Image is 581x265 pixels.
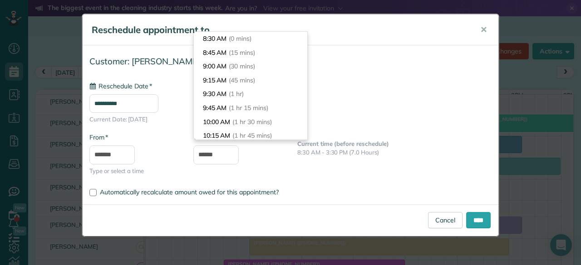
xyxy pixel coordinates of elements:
span: (1 hr) [229,90,244,98]
span: (30 mins) [229,62,255,70]
span: (1 hr 15 mins) [229,104,268,112]
li: 10:15 AM [194,129,307,143]
h5: Reschedule appointment to... [92,24,468,36]
span: Type or select a time [89,167,180,175]
span: (45 mins) [229,76,255,84]
span: (15 mins) [229,48,255,57]
a: Cancel [428,212,463,228]
li: 9:00 AM [194,59,307,73]
li: 9:30 AM [194,87,307,101]
label: From [89,133,108,142]
span: (1 hr 45 mins) [232,131,271,140]
li: 9:45 AM [194,101,307,115]
label: Reschedule Date [89,82,152,91]
li: 10:00 AM [194,115,307,129]
h4: Customer: [PERSON_NAME] [89,57,492,66]
span: Current Date: [DATE] [89,115,492,124]
li: 8:45 AM [194,46,307,60]
li: 8:30 AM [194,32,307,46]
span: Automatically recalculate amount owed for this appointment? [100,188,279,196]
span: (1 hr 30 mins) [232,118,271,126]
p: 8:30 AM - 3:30 PM (7.0 Hours) [297,148,492,157]
span: ✕ [480,24,487,35]
b: Current time (before reschedule) [297,140,389,147]
li: 9:15 AM [194,73,307,87]
span: (0 mins) [229,34,251,43]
